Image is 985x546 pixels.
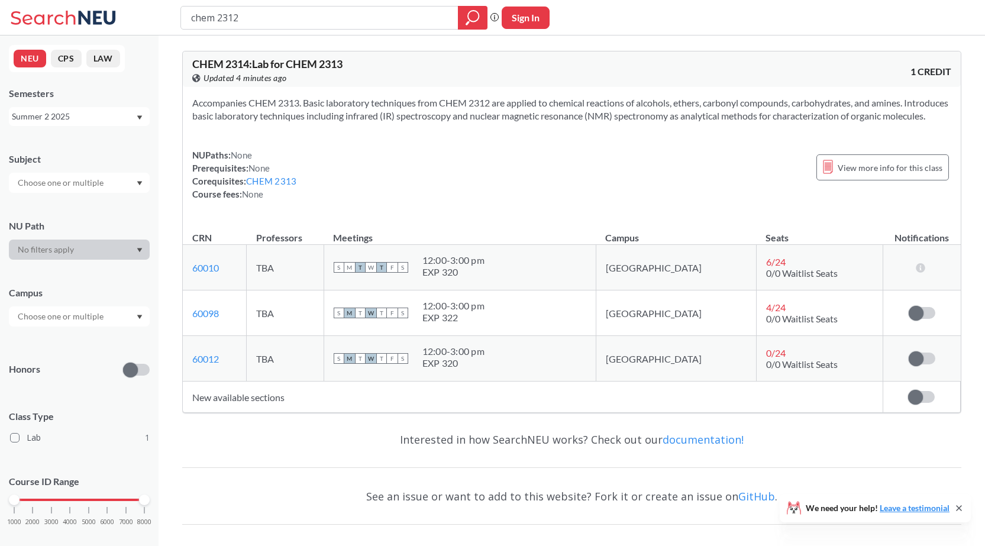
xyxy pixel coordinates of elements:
span: 1 CREDIT [910,65,951,78]
button: CPS [51,50,82,67]
div: CRN [192,231,212,244]
div: Summer 2 2025 [12,110,135,123]
span: 4 / 24 [766,302,786,313]
p: Course ID Range [9,475,150,489]
span: W [366,308,376,318]
span: M [344,353,355,364]
span: 6000 [100,519,114,525]
td: New available sections [183,382,883,413]
div: EXP 320 [422,266,485,278]
span: CHEM 2314 : Lab for CHEM 2313 [192,57,343,70]
div: See an issue or want to add to this website? Fork it or create an issue on . [182,479,961,513]
span: 5000 [82,519,96,525]
td: TBA [247,336,324,382]
svg: Dropdown arrow [137,181,143,186]
th: Seats [756,219,883,245]
a: 60098 [192,308,219,319]
a: GitHub [738,489,775,503]
span: W [366,262,376,273]
label: Lab [10,430,150,445]
div: Dropdown arrow [9,306,150,327]
span: M [344,308,355,318]
span: View more info for this class [838,160,942,175]
span: T [376,262,387,273]
span: F [387,262,398,273]
td: [GEOGRAPHIC_DATA] [596,336,756,382]
span: 2000 [25,519,40,525]
section: Accompanies CHEM 2313. Basic laboratory techniques from CHEM 2312 are applied to chemical reactio... [192,96,951,122]
span: S [334,353,344,364]
td: [GEOGRAPHIC_DATA] [596,245,756,290]
span: T [376,353,387,364]
div: Summer 2 2025Dropdown arrow [9,107,150,126]
div: EXP 322 [422,312,485,324]
svg: Dropdown arrow [137,315,143,319]
span: M [344,262,355,273]
span: 1000 [7,519,21,525]
div: Dropdown arrow [9,173,150,193]
th: Meetings [324,219,596,245]
span: W [366,353,376,364]
svg: magnifying glass [466,9,480,26]
a: CHEM 2313 [246,176,296,186]
div: Campus [9,286,150,299]
span: S [398,262,408,273]
div: 12:00 - 3:00 pm [422,300,485,312]
td: [GEOGRAPHIC_DATA] [596,290,756,336]
th: Campus [596,219,756,245]
td: TBA [247,290,324,336]
span: None [231,150,252,160]
span: 0/0 Waitlist Seats [766,358,838,370]
span: We need your help! [806,504,950,512]
div: 12:00 - 3:00 pm [422,254,485,266]
span: F [387,308,398,318]
svg: Dropdown arrow [137,115,143,120]
div: 12:00 - 3:00 pm [422,345,485,357]
div: Semesters [9,87,150,100]
span: 3000 [44,519,59,525]
span: T [376,308,387,318]
span: S [398,353,408,364]
span: None [242,189,263,199]
span: 8000 [137,519,151,525]
a: 60010 [192,262,219,273]
span: 0/0 Waitlist Seats [766,267,838,279]
span: S [334,262,344,273]
div: Subject [9,153,150,166]
span: 4000 [63,519,77,525]
p: Honors [9,363,40,376]
a: 60012 [192,353,219,364]
a: Leave a testimonial [880,503,950,513]
span: 1 [145,431,150,444]
span: 0 / 24 [766,347,786,358]
span: 6 / 24 [766,256,786,267]
input: Class, professor, course number, "phrase" [190,8,450,28]
div: Interested in how SearchNEU works? Check out our [182,422,961,457]
div: EXP 320 [422,357,485,369]
span: T [355,353,366,364]
div: NUPaths: Prerequisites: Corequisites: Course fees: [192,148,296,201]
th: Professors [247,219,324,245]
svg: Dropdown arrow [137,248,143,253]
span: Updated 4 minutes ago [204,72,287,85]
button: LAW [86,50,120,67]
div: NU Path [9,219,150,232]
input: Choose one or multiple [12,309,111,324]
th: Notifications [883,219,960,245]
span: None [248,163,270,173]
span: T [355,308,366,318]
a: documentation! [663,432,744,447]
span: T [355,262,366,273]
span: 7000 [119,519,133,525]
button: NEU [14,50,46,67]
div: Dropdown arrow [9,240,150,260]
button: Sign In [502,7,550,29]
span: S [334,308,344,318]
span: 0/0 Waitlist Seats [766,313,838,324]
span: S [398,308,408,318]
div: magnifying glass [458,6,487,30]
input: Choose one or multiple [12,176,111,190]
span: F [387,353,398,364]
td: TBA [247,245,324,290]
span: Class Type [9,410,150,423]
